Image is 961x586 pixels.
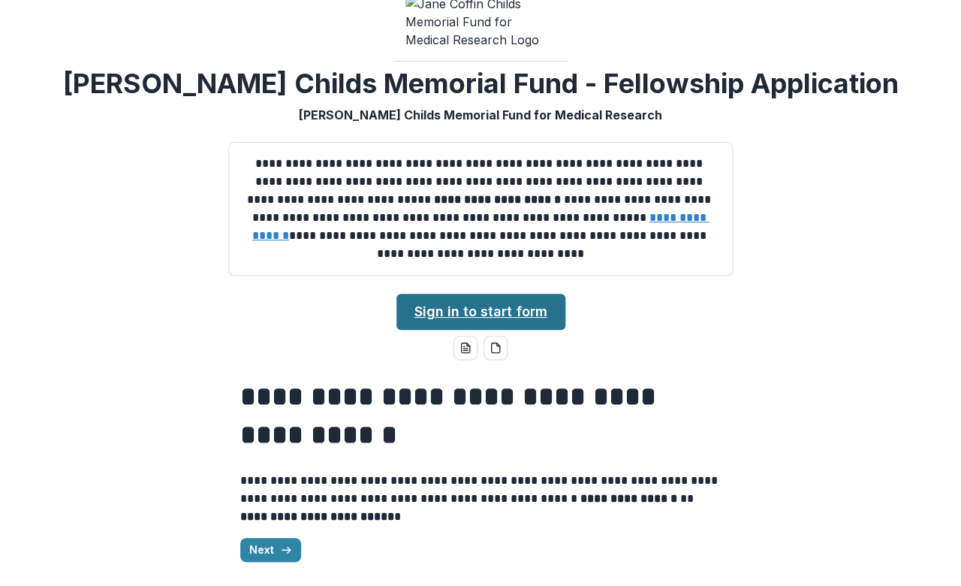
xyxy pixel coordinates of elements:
h2: [PERSON_NAME] Childs Memorial Fund - Fellowship Application [63,68,899,100]
button: word-download [453,336,477,360]
a: Sign in to start form [396,294,565,330]
button: Next [240,538,301,562]
button: pdf-download [484,336,508,360]
p: [PERSON_NAME] Childs Memorial Fund for Medical Research [299,106,662,124]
